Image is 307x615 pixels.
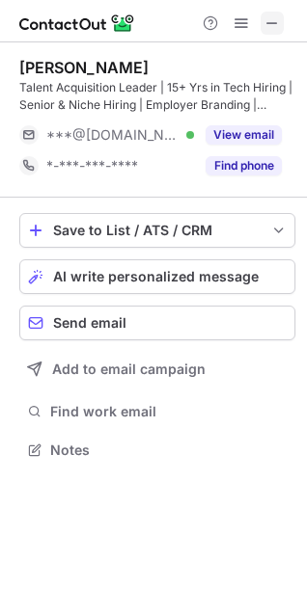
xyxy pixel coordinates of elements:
[19,352,295,387] button: Add to email campaign
[50,441,288,459] span: Notes
[19,79,295,114] div: Talent Acquisition Leader | 15+ Yrs in Tech Hiring | Senior & Niche Hiring | Employer Branding | ...
[19,437,295,464] button: Notes
[52,361,206,377] span: Add to email campaign
[19,58,149,77] div: [PERSON_NAME]
[19,259,295,294] button: AI write personalized message
[206,125,282,145] button: Reveal Button
[19,398,295,425] button: Find work email
[19,306,295,340] button: Send email
[19,12,135,35] img: ContactOut v5.3.10
[206,156,282,175] button: Reveal Button
[46,126,180,144] span: ***@[DOMAIN_NAME]
[53,315,126,331] span: Send email
[19,213,295,248] button: save-profile-one-click
[53,269,259,284] span: AI write personalized message
[53,223,262,238] div: Save to List / ATS / CRM
[50,403,288,420] span: Find work email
